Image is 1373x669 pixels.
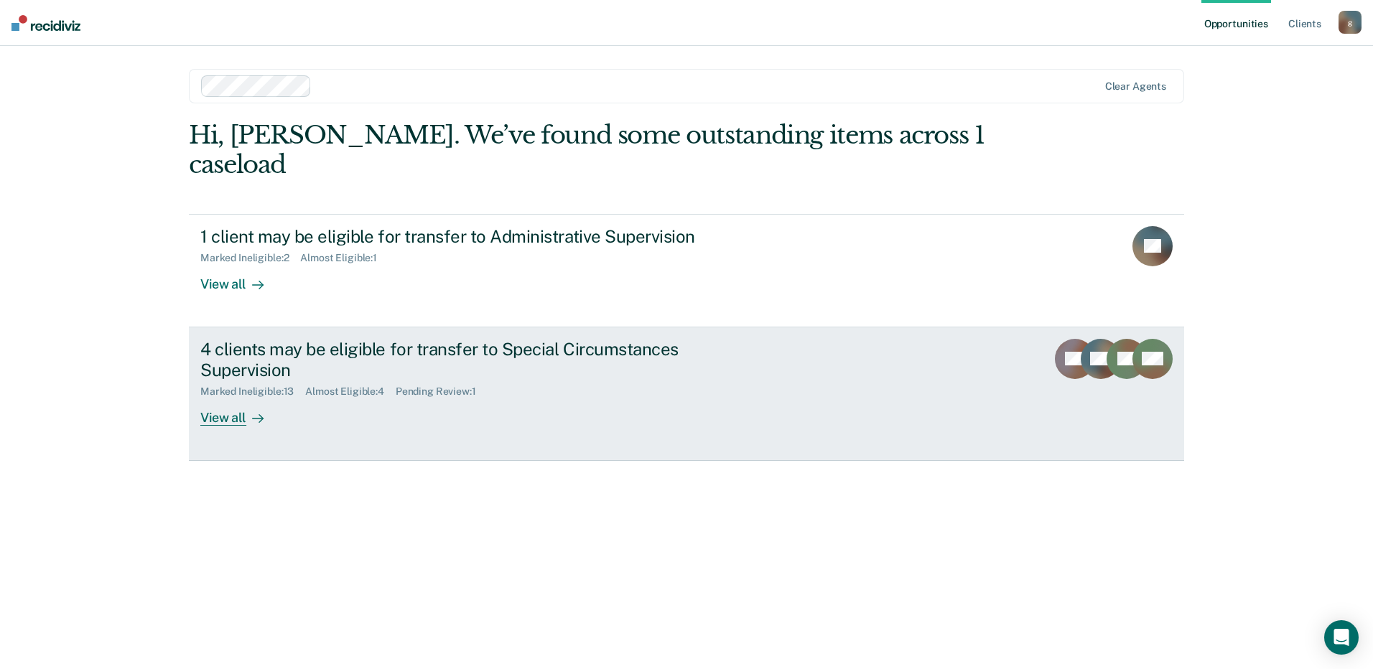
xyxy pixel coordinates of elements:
div: Almost Eligible : 4 [305,385,396,398]
div: Clear agents [1105,80,1166,93]
div: Almost Eligible : 1 [300,252,388,264]
button: g [1339,11,1362,34]
div: 4 clients may be eligible for transfer to Special Circumstances Supervision [200,339,704,380]
div: 1 client may be eligible for transfer to Administrative Supervision [200,226,704,247]
div: Marked Ineligible : 2 [200,252,300,264]
div: Hi, [PERSON_NAME]. We’ve found some outstanding items across 1 caseload [189,121,985,179]
div: View all [200,398,281,426]
div: Marked Ineligible : 13 [200,385,305,398]
a: 4 clients may be eligible for transfer to Special Circumstances SupervisionMarked Ineligible:13Al... [189,327,1184,461]
img: Recidiviz [11,15,80,31]
div: Pending Review : 1 [396,385,488,398]
div: View all [200,264,281,292]
div: Open Intercom Messenger [1324,620,1359,655]
a: 1 client may be eligible for transfer to Administrative SupervisionMarked Ineligible:2Almost Elig... [189,214,1184,327]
